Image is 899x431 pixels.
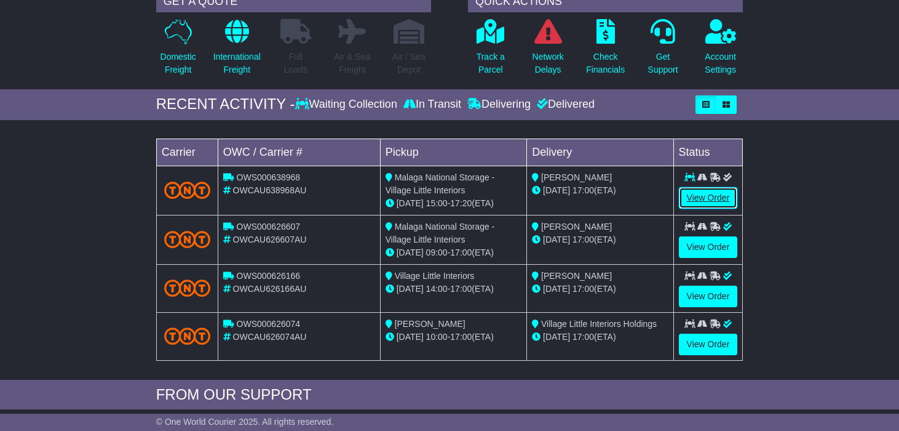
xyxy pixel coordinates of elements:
img: TNT_Domestic.png [164,182,210,198]
a: View Order [679,334,738,355]
span: 17:00 [572,235,594,244]
p: Domestic Freight [160,50,196,76]
span: OWCAU638968AU [233,185,307,195]
span: 17:00 [450,248,472,257]
td: Pickup [380,139,526,166]
span: [DATE] [543,235,570,244]
td: Delivery [527,139,673,166]
span: OWCAU626074AU [233,332,307,342]
span: 17:00 [572,185,594,195]
p: Check Financials [586,50,625,76]
p: Account Settings [705,50,736,76]
div: - (ETA) [386,197,521,210]
p: Network Delays [533,50,564,76]
a: AccountSettings [704,18,737,83]
div: - (ETA) [386,283,521,296]
p: Get Support [648,50,678,76]
div: FROM OUR SUPPORT [156,386,743,404]
td: OWC / Carrier # [218,139,380,166]
img: TNT_Domestic.png [164,328,210,344]
div: (ETA) [532,233,668,246]
div: (ETA) [532,331,668,344]
a: View Order [679,236,738,258]
a: CheckFinancials [585,18,625,83]
p: Track a Parcel [477,50,505,76]
div: Waiting Collection [295,98,400,111]
span: Village Little Interiors Holdings [541,319,657,329]
span: Malaga National Storage - Village Little Interiors [386,222,495,244]
span: Village Little Interiors [395,271,475,281]
span: [DATE] [543,332,570,342]
img: TNT_Domestic.png [164,231,210,248]
span: OWCAU626607AU [233,235,307,244]
span: [PERSON_NAME] [395,319,465,329]
span: 09:00 [426,248,448,257]
a: GetSupport [648,18,679,83]
td: Status [673,139,743,166]
p: Air & Sea Freight [334,50,370,76]
div: (ETA) [532,283,668,296]
span: OWCAU626166AU [233,284,307,294]
a: InternationalFreight [213,18,261,83]
div: Delivered [534,98,595,111]
div: RECENT ACTIVITY - [156,95,295,113]
span: [PERSON_NAME] [541,222,612,232]
td: Carrier [156,139,218,166]
div: Delivering [464,98,534,111]
span: OWS000638968 [237,172,301,182]
span: [DATE] [543,185,570,195]
p: Air / Sea Depot [392,50,426,76]
span: © One World Courier 2025. All rights reserved. [156,417,334,427]
a: Track aParcel [476,18,505,83]
span: OWS000626607 [237,222,301,232]
span: 17:00 [450,332,472,342]
div: - (ETA) [386,331,521,344]
span: 17:00 [572,284,594,294]
span: [DATE] [543,284,570,294]
span: 10:00 [426,332,448,342]
p: International Freight [213,50,261,76]
span: [DATE] [397,284,424,294]
span: [PERSON_NAME] [541,172,612,182]
span: 17:20 [450,198,472,208]
a: DomesticFreight [160,18,197,83]
span: [DATE] [397,248,424,257]
img: TNT_Domestic.png [164,280,210,296]
span: OWS000626074 [237,319,301,329]
p: Full Loads [280,50,311,76]
span: 17:00 [450,284,472,294]
a: View Order [679,187,738,209]
span: Malaga National Storage - Village Little Interiors [386,172,495,195]
span: [DATE] [397,198,424,208]
div: - (ETA) [386,246,521,259]
div: (ETA) [532,184,668,197]
span: [DATE] [397,332,424,342]
span: 14:00 [426,284,448,294]
span: 17:00 [572,332,594,342]
span: [PERSON_NAME] [541,271,612,281]
span: OWS000626166 [237,271,301,281]
span: 15:00 [426,198,448,208]
a: View Order [679,286,738,307]
a: NetworkDelays [532,18,564,83]
div: In Transit [400,98,464,111]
